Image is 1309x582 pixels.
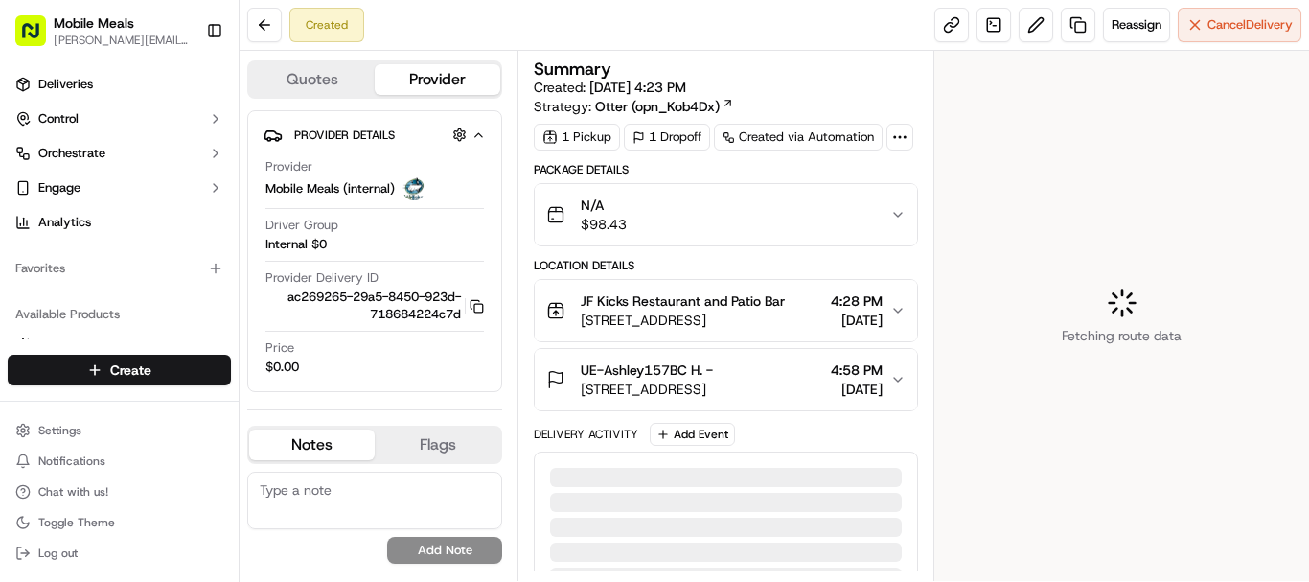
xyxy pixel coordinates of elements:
[110,361,151,380] span: Create
[534,258,918,273] div: Location Details
[1103,8,1170,42] button: Reassign
[714,124,883,151] a: Created via Automation
[534,78,686,97] span: Created:
[8,253,231,284] div: Favorites
[581,215,627,234] span: $98.43
[581,291,785,311] span: JF Kicks Restaurant and Patio Bar
[8,8,198,54] button: Mobile Meals[PERSON_NAME][EMAIL_ADDRESS][DOMAIN_NAME]
[402,177,425,200] img: MM.png
[8,299,231,330] div: Available Products
[294,128,395,143] span: Provider Details
[8,478,231,505] button: Chat with us!
[534,124,620,151] div: 1 Pickup
[535,184,917,245] button: N/A$98.43
[265,359,299,376] span: $0.00
[624,124,710,151] div: 1 Dropoff
[15,337,223,354] a: Nash AI
[534,60,611,78] h3: Summary
[8,330,231,361] button: Nash AI
[265,180,395,198] span: Mobile Meals (internal)
[8,173,231,203] button: Engage
[265,339,294,357] span: Price
[831,291,883,311] span: 4:28 PM
[8,69,231,100] a: Deliveries
[8,448,231,475] button: Notifications
[54,13,134,33] button: Mobile Meals
[650,423,735,446] button: Add Event
[8,540,231,567] button: Log out
[534,427,638,442] div: Delivery Activity
[8,138,231,169] button: Orchestrate
[375,64,500,95] button: Provider
[535,349,917,410] button: UE-Ashley157BC H. -[STREET_ADDRESS]4:58 PM[DATE]
[8,509,231,536] button: Toggle Theme
[265,158,312,175] span: Provider
[375,430,500,460] button: Flags
[1178,8,1301,42] button: CancelDelivery
[265,217,338,234] span: Driver Group
[1062,326,1182,345] span: Fetching route data
[38,484,108,500] span: Chat with us!
[8,207,231,238] a: Analytics
[249,430,375,460] button: Notes
[581,311,785,330] span: [STREET_ADDRESS]
[265,269,379,287] span: Provider Delivery ID
[1112,16,1161,34] span: Reassign
[38,179,80,197] span: Engage
[249,64,375,95] button: Quotes
[38,546,78,561] span: Log out
[38,454,105,469] span: Notifications
[8,104,231,134] button: Control
[38,515,115,530] span: Toggle Theme
[581,196,627,215] span: N/A
[1207,16,1293,34] span: Cancel Delivery
[8,355,231,385] button: Create
[264,119,486,151] button: Provider Details
[589,79,686,96] span: [DATE] 4:23 PM
[38,110,79,128] span: Control
[535,280,917,341] button: JF Kicks Restaurant and Patio Bar[STREET_ADDRESS]4:28 PM[DATE]
[595,97,720,116] span: Otter (opn_Kob4Dx)
[38,337,81,354] span: Nash AI
[38,214,91,231] span: Analytics
[38,76,93,93] span: Deliveries
[54,33,191,48] button: [PERSON_NAME][EMAIL_ADDRESS][DOMAIN_NAME]
[581,361,713,380] span: UE-Ashley157BC H. -
[595,97,734,116] a: Otter (opn_Kob4Dx)
[38,423,81,438] span: Settings
[265,289,484,323] button: ac269265-29a5-8450-923d-718684224c7d
[581,380,713,399] span: [STREET_ADDRESS]
[534,97,734,116] div: Strategy:
[38,145,105,162] span: Orchestrate
[265,236,327,253] span: Internal $0
[534,162,918,177] div: Package Details
[831,380,883,399] span: [DATE]
[8,417,231,444] button: Settings
[831,311,883,330] span: [DATE]
[831,361,883,380] span: 4:58 PM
